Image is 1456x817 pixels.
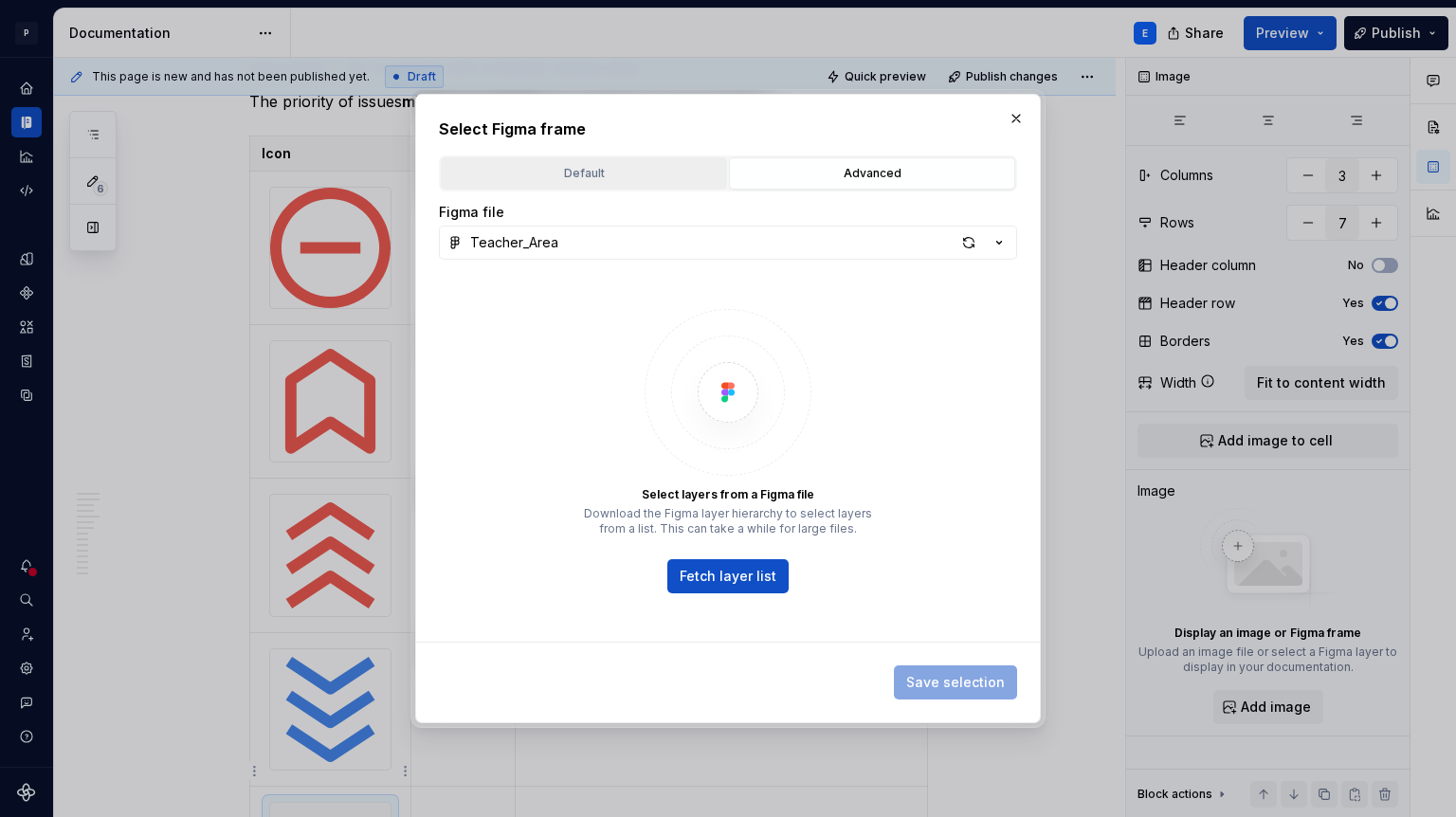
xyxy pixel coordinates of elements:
div: Default [447,164,720,183]
div: Download the Figma layer hierarchy to select layers from a list. This can take a while for large ... [576,506,880,536]
h2: Select Figma frame [439,118,1017,140]
span: Fetch layer list [680,567,776,586]
div: Select layers from a Figma file [642,487,814,502]
button: Teacher_Area [439,226,1017,260]
button: Fetch layer list [667,559,789,593]
label: Figma file [439,203,504,222]
div: Teacher_Area [470,233,558,252]
div: Advanced [736,164,1009,183]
